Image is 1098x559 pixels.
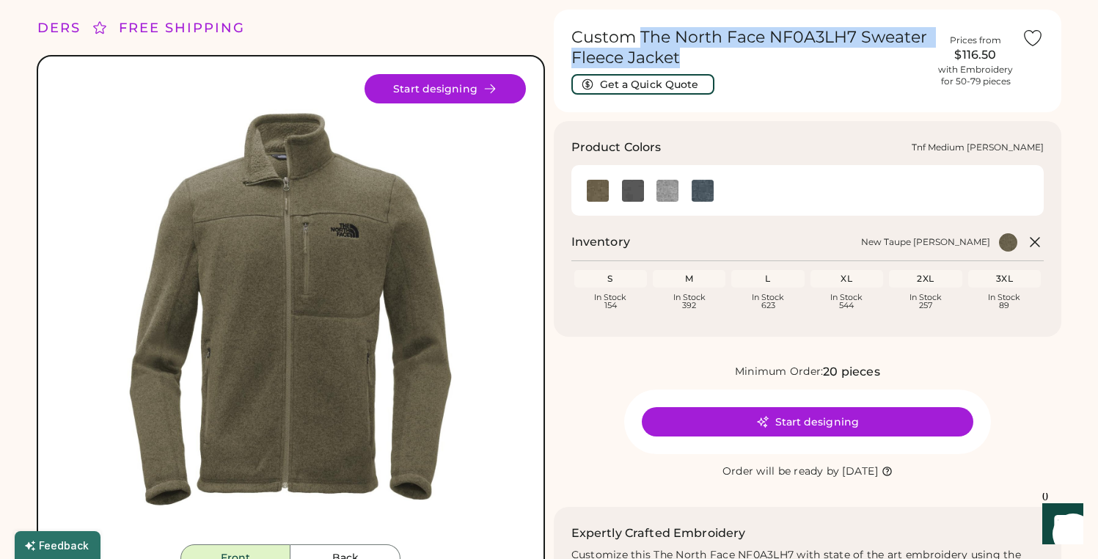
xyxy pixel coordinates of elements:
div: NF0A3LH7 Style Image [56,74,526,544]
div: Order will be ready by [722,464,840,479]
div: New Taupe [PERSON_NAME] [861,236,990,248]
div: In Stock 257 [892,293,959,310]
h3: Product Colors [571,139,662,156]
div: In Stock 392 [656,293,722,310]
div: In Stock 154 [577,293,644,310]
img: NF0A3LH7 - New Taupe Green Heather Front Image [56,74,526,544]
div: XL [813,273,880,285]
button: Start designing [365,74,526,103]
div: In Stock 89 [971,293,1038,310]
h2: Inventory [571,233,630,251]
div: Urban Navy Heather [692,180,714,202]
div: L [734,273,801,285]
div: Tnf Medium Grey Heather [656,180,678,202]
div: New Taupe Green Heather [587,180,609,202]
div: Tnf Medium [PERSON_NAME] [912,142,1044,153]
div: 20 pieces [823,363,879,381]
h1: Custom The North Face NF0A3LH7 Sweater Fleece Jacket [571,27,930,68]
button: Get a Quick Quote [571,74,714,95]
img: Urban Navy Heather Swatch Image [692,180,714,202]
img: New Taupe Green Heather Swatch Image [587,180,609,202]
img: Tnf Medium Grey Heather Swatch Image [656,180,678,202]
div: 2XL [892,273,959,285]
div: FREE SHIPPING [119,18,245,38]
div: In Stock 623 [734,293,801,310]
div: S [577,273,644,285]
div: In Stock 544 [813,293,880,310]
div: Prices from [950,34,1001,46]
div: with Embroidery for 50-79 pieces [938,64,1013,87]
div: Tnf Black Heather [622,180,644,202]
img: Tnf Black Heather Swatch Image [622,180,644,202]
div: M [656,273,722,285]
div: [DATE] [842,464,878,479]
button: Start designing [642,407,973,436]
h2: Expertly Crafted Embroidery [571,525,746,542]
div: Minimum Order: [735,365,824,379]
iframe: Front Chat [1028,493,1091,556]
div: $116.50 [938,46,1013,64]
div: 3XL [971,273,1038,285]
